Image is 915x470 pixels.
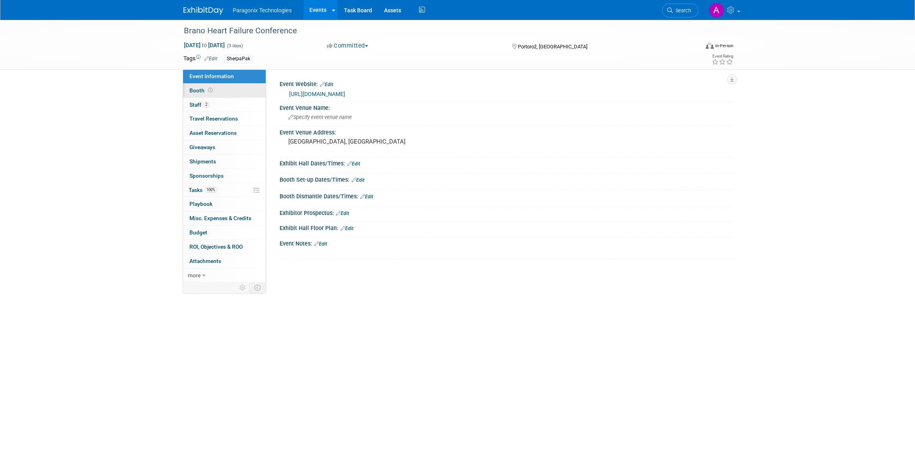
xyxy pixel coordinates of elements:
[189,201,212,207] span: Playbook
[183,183,266,197] a: Tasks100%
[280,157,732,168] div: Exhibit Hall Dates/Times:
[183,197,266,211] a: Playbook
[183,269,266,282] a: more
[715,43,734,49] div: In-Person
[183,98,266,112] a: Staff2
[189,258,221,264] span: Attachments
[360,194,373,200] a: Edit
[183,226,266,240] a: Budget
[183,112,266,126] a: Travel Reservations
[183,69,266,83] a: Event Information
[189,115,238,122] span: Travel Reservations
[189,215,251,221] span: Misc. Expenses & Credits
[183,240,266,254] a: ROI, Objectives & ROO
[189,173,224,179] span: Sponsorships
[226,43,243,48] span: (3 days)
[189,187,217,193] span: Tasks
[189,244,243,250] span: ROI, Objectives & ROO
[183,254,266,268] a: Attachments
[324,42,371,50] button: Committed
[183,42,225,49] span: [DATE] [DATE]
[652,41,734,53] div: Event Format
[336,211,349,216] a: Edit
[236,282,250,293] td: Personalize Event Tab Strip
[289,91,345,97] a: [URL][DOMAIN_NAME]
[288,114,352,120] span: Specify event venue name
[250,282,266,293] td: Toggle Event Tabs
[706,42,714,49] img: Format-Inperson.png
[280,207,732,217] div: Exhibitor Prospectus:
[351,177,365,183] a: Edit
[181,24,687,38] div: Brano Heart Failure Conference
[205,187,217,193] span: 100%
[204,56,217,61] a: Edit
[189,229,207,236] span: Budget
[280,190,732,201] div: Booth Dismantle Dates/Times:
[347,161,360,167] a: Edit
[207,87,214,93] span: Booth not reserved yet
[709,3,724,18] img: Adam Lafreniere
[280,222,732,232] div: Exhibit Hall Floor Plan:
[280,174,732,184] div: Booth Set-up Dates/Times:
[189,144,215,150] span: Giveaways
[183,140,266,154] a: Giveaways
[183,155,266,169] a: Shipments
[288,138,459,145] pre: [GEOGRAPHIC_DATA], [GEOGRAPHIC_DATA]
[518,44,587,50] span: Portorož, [GEOGRAPHIC_DATA]
[280,102,732,112] div: Event Venue Name:
[233,7,291,13] span: Paragonix Technologies
[183,126,266,140] a: Asset Reservations
[183,7,223,15] img: ExhibitDay
[280,78,732,88] div: Event Website:
[201,42,208,48] span: to
[189,130,237,136] span: Asset Reservations
[662,4,699,17] a: Search
[280,238,732,248] div: Event Notes:
[280,127,732,136] div: Event Venue Address:
[203,102,209,107] span: 2
[340,226,353,231] a: Edit
[189,73,234,79] span: Event Information
[183,54,217,63] td: Tags
[189,102,209,108] span: Staff
[224,55,253,63] div: SherpaPak
[712,54,733,58] div: Event Rating
[188,272,201,278] span: more
[673,8,691,13] span: Search
[314,241,327,247] a: Edit
[183,211,266,225] a: Misc. Expenses & Credits
[189,87,214,94] span: Booth
[183,169,266,183] a: Sponsorships
[320,82,333,87] a: Edit
[183,84,266,98] a: Booth
[189,158,216,165] span: Shipments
